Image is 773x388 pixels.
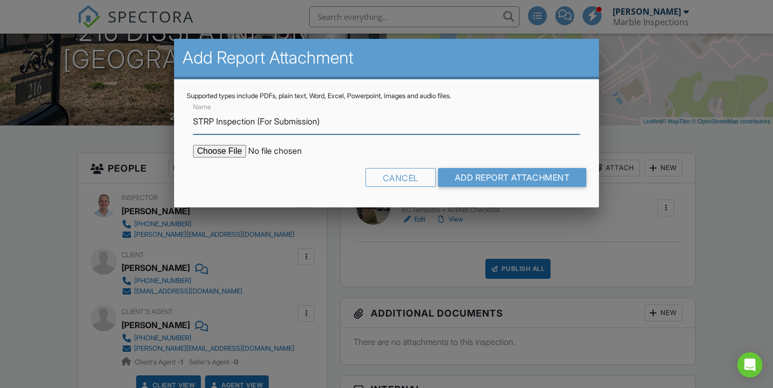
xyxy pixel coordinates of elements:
[182,47,591,68] h2: Add Report Attachment
[193,102,211,112] label: Name
[365,168,436,187] div: Cancel
[737,352,762,377] div: Open Intercom Messenger
[187,92,587,100] div: Supported types include PDFs, plain text, Word, Excel, Powerpoint, images and audio files.
[438,168,587,187] input: Add Report Attachment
